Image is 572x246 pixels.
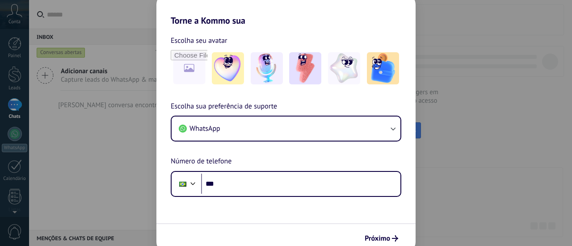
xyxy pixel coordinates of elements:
[251,52,283,84] img: -2.jpeg
[212,52,244,84] img: -1.jpeg
[289,52,321,84] img: -3.jpeg
[174,175,191,193] div: Brazil: + 55
[171,35,227,46] span: Escolha seu avatar
[172,117,400,141] button: WhatsApp
[328,52,360,84] img: -4.jpeg
[367,52,399,84] img: -5.jpeg
[361,231,402,246] button: Próximo
[189,124,220,133] span: WhatsApp
[171,101,277,113] span: Escolha sua preferência de suporte
[171,156,231,167] span: Número de telefone
[365,235,390,242] span: Próximo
